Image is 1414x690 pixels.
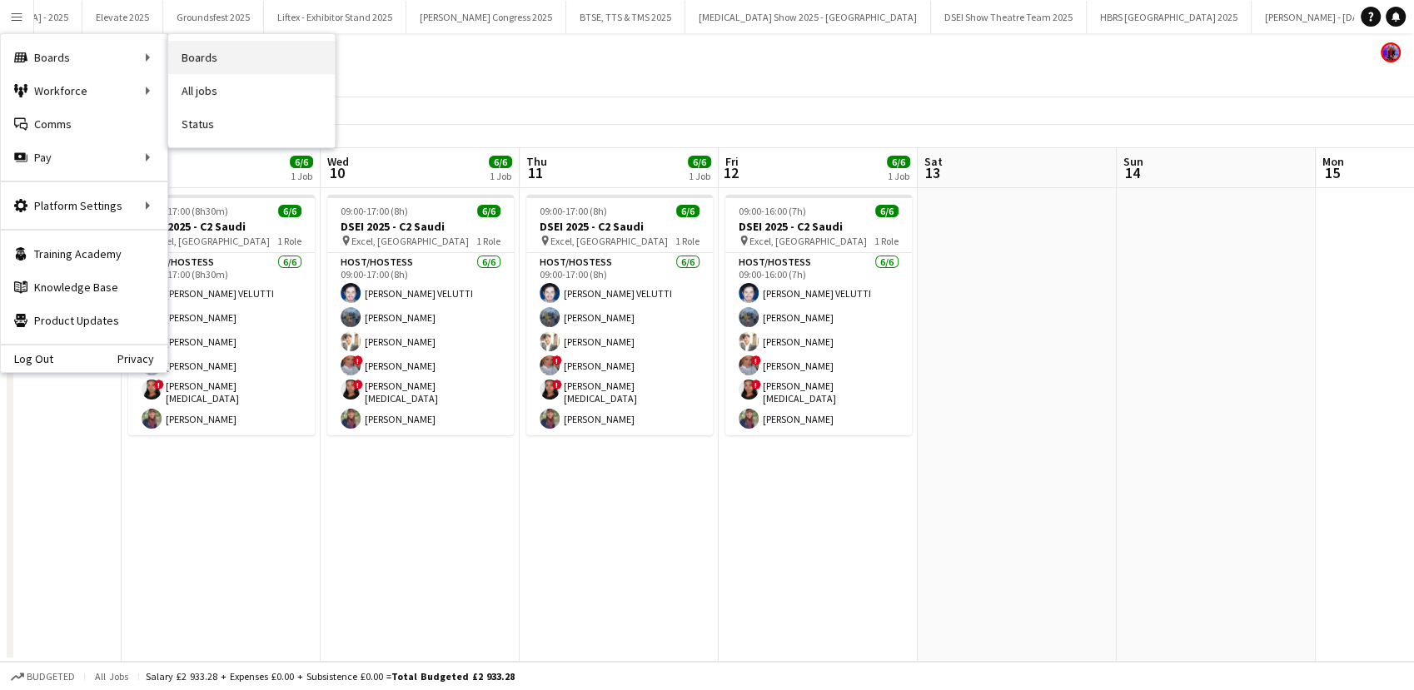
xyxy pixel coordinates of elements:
span: 1 Role [675,235,700,247]
span: Excel, [GEOGRAPHIC_DATA] [550,235,668,247]
app-job-card: 09:00-17:00 (8h)6/6DSEI 2025 - C2 Saudi Excel, [GEOGRAPHIC_DATA]1 RoleHost/Hostess6/609:00-17:00 ... [526,195,713,435]
span: 1 Role [874,235,899,247]
span: 12 [723,163,739,182]
span: 6/6 [676,205,700,217]
button: [MEDICAL_DATA] Show 2025 - [GEOGRAPHIC_DATA] [685,1,931,33]
span: Excel, [GEOGRAPHIC_DATA] [749,235,867,247]
span: ! [154,380,164,390]
app-job-card: 08:30-17:00 (8h30m)6/6DSEI 2025 - C2 Saudi Excel, [GEOGRAPHIC_DATA]1 RoleHost/Hostess6/608:30-17:... [128,195,315,435]
span: Thu [526,154,547,169]
span: 14 [1121,163,1143,182]
button: [PERSON_NAME] Congress 2025 [406,1,566,33]
span: 6/6 [489,156,512,168]
h3: DSEI 2025 - C2 Saudi [526,219,713,234]
span: ! [751,355,761,365]
span: 09:00-17:00 (8h) [540,205,607,217]
a: Status [168,107,335,141]
button: HBRS [GEOGRAPHIC_DATA] 2025 [1087,1,1252,33]
span: 6/6 [688,156,711,168]
span: ! [552,355,562,365]
div: 1 Job [689,170,710,182]
div: 1 Job [888,170,909,182]
span: Sun [1123,154,1143,169]
span: All jobs [92,670,132,683]
app-card-role: Host/Hostess6/609:00-16:00 (7h)[PERSON_NAME] VELUTTI[PERSON_NAME][PERSON_NAME]![PERSON_NAME]![PER... [725,253,912,435]
app-card-role: Host/Hostess6/608:30-17:00 (8h30m)[PERSON_NAME] VELUTTI[PERSON_NAME][PERSON_NAME]![PERSON_NAME]![... [128,253,315,435]
span: Total Budgeted £2 933.28 [391,670,515,683]
span: ! [353,380,363,390]
a: Knowledge Base [1,271,167,304]
span: 09:00-17:00 (8h) [341,205,408,217]
span: 6/6 [477,205,500,217]
div: 1 Job [490,170,511,182]
button: DSEI Show Theatre Team 2025 [931,1,1087,33]
span: 15 [1320,163,1344,182]
a: Training Academy [1,237,167,271]
span: 13 [922,163,943,182]
span: Excel, [GEOGRAPHIC_DATA] [152,235,270,247]
app-job-card: 09:00-17:00 (8h)6/6DSEI 2025 - C2 Saudi Excel, [GEOGRAPHIC_DATA]1 RoleHost/Hostess6/609:00-17:00 ... [327,195,514,435]
h3: DSEI 2025 - C2 Saudi [327,219,514,234]
span: 6/6 [887,156,910,168]
span: ! [552,380,562,390]
span: 6/6 [875,205,899,217]
div: Workforce [1,74,167,107]
div: Salary £2 933.28 + Expenses £0.00 + Subsistence £0.00 = [146,670,515,683]
span: Wed [327,154,349,169]
h3: DSEI 2025 - C2 Saudi [725,219,912,234]
a: Log Out [1,352,53,365]
button: Liftex - Exhibitor Stand 2025 [264,1,406,33]
a: Privacy [117,352,167,365]
span: ! [751,380,761,390]
span: 6/6 [278,205,301,217]
h3: DSEI 2025 - C2 Saudi [128,219,315,234]
span: 08:30-17:00 (8h30m) [142,205,228,217]
a: Product Updates [1,304,167,337]
button: Groundsfest 2025 [163,1,264,33]
app-user-avatar: Promo House Bookers [1381,42,1401,62]
span: Mon [1322,154,1344,169]
button: Elevate 2025 [82,1,163,33]
div: Pay [1,141,167,174]
span: 11 [524,163,547,182]
app-card-role: Host/Hostess6/609:00-17:00 (8h)[PERSON_NAME] VELUTTI[PERSON_NAME][PERSON_NAME]![PERSON_NAME]![PER... [327,253,514,435]
span: ! [353,355,363,365]
span: 6/6 [290,156,313,168]
span: 1 Role [476,235,500,247]
span: Excel, [GEOGRAPHIC_DATA] [351,235,469,247]
div: 1 Job [291,170,312,182]
app-card-role: Host/Hostess6/609:00-17:00 (8h)[PERSON_NAME] VELUTTI[PERSON_NAME][PERSON_NAME]![PERSON_NAME]![PER... [526,253,713,435]
span: 1 Role [277,235,301,247]
a: All jobs [168,74,335,107]
div: Platform Settings [1,189,167,222]
span: 09:00-16:00 (7h) [739,205,806,217]
button: Budgeted [8,668,77,686]
button: [PERSON_NAME] - [DATE] [1252,1,1386,33]
a: Boards [168,41,335,74]
app-job-card: 09:00-16:00 (7h)6/6DSEI 2025 - C2 Saudi Excel, [GEOGRAPHIC_DATA]1 RoleHost/Hostess6/609:00-16:00 ... [725,195,912,435]
a: Comms [1,107,167,141]
span: Fri [725,154,739,169]
button: BTSE, TTS & TMS 2025 [566,1,685,33]
div: Boards [1,41,167,74]
span: 10 [325,163,349,182]
span: Sat [924,154,943,169]
span: Budgeted [27,671,75,683]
